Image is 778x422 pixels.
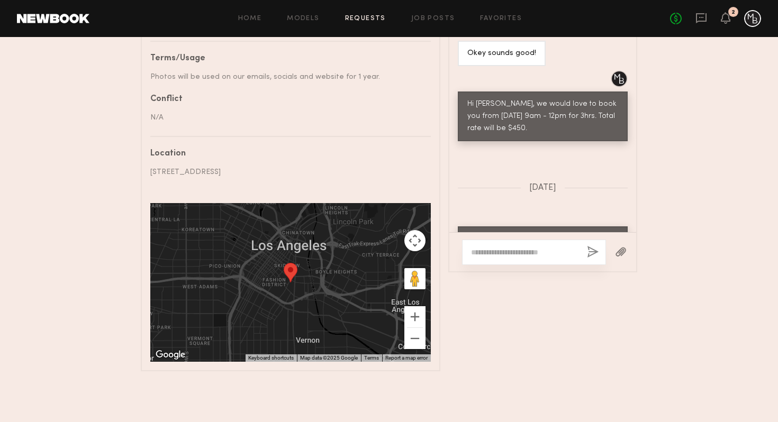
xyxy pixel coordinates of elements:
[480,15,522,22] a: Favorites
[467,48,536,60] div: Okey sounds good!
[300,355,358,361] span: Map data ©2025 Google
[404,230,426,251] button: Map camera controls
[345,15,386,22] a: Requests
[248,354,294,362] button: Keyboard shortcuts
[150,54,423,63] div: Terms/Usage
[150,95,423,104] div: Conflict
[150,167,423,178] div: [STREET_ADDRESS]
[153,348,188,362] a: Open this area in Google Maps (opens a new window)
[150,150,423,158] div: Location
[238,15,262,22] a: Home
[150,112,423,123] div: N/A
[153,348,188,362] img: Google
[385,355,428,361] a: Report a map error
[287,15,319,22] a: Models
[404,268,426,289] button: Drag Pegman onto the map to open Street View
[411,15,455,22] a: Job Posts
[731,10,735,15] div: 2
[150,71,423,82] div: Photos will be used on our emails, socials and website for 1 year.
[404,328,426,349] button: Zoom out
[404,306,426,327] button: Zoom in
[529,184,556,192] span: [DATE]
[364,355,379,361] a: Terms
[467,98,618,135] div: Hi [PERSON_NAME], we would love to book you from [DATE] 9am - 12pm for 3hrs. Total rate will be $...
